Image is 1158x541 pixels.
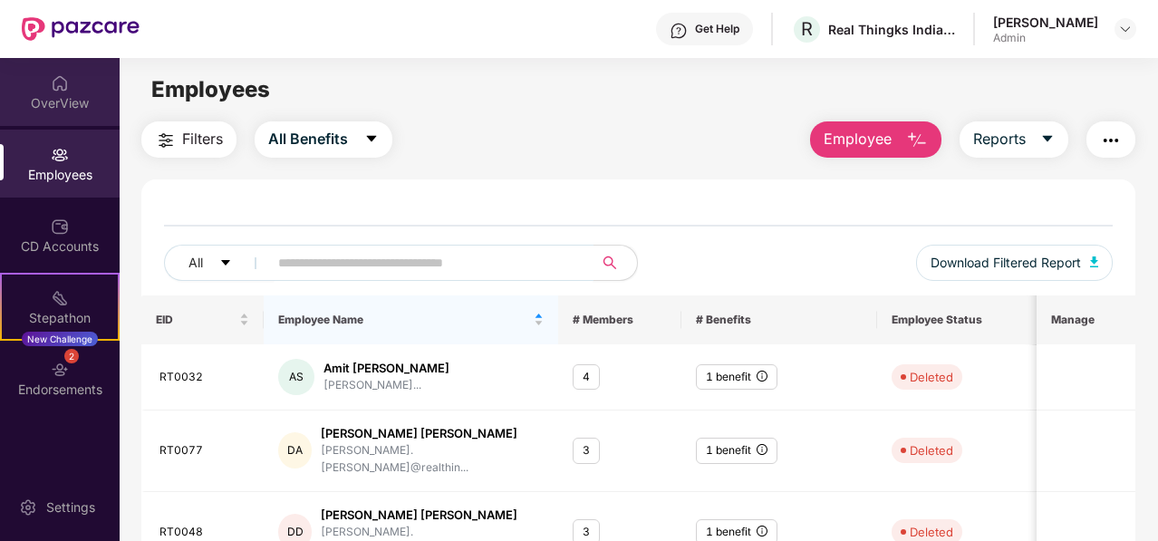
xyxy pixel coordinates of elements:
div: [PERSON_NAME] [PERSON_NAME] [321,507,544,524]
span: info-circle [757,526,767,536]
img: svg+xml;base64,PHN2ZyBpZD0iRW5kb3JzZW1lbnRzIiB4bWxucz0iaHR0cDovL3d3dy53My5vcmcvMjAwMC9zdmciIHdpZH... [51,361,69,379]
div: RT0048 [159,524,249,541]
th: Employee Status [877,295,1074,344]
div: 2 [64,349,79,363]
button: Filters [141,121,236,158]
div: 1 benefit [696,364,777,391]
span: EID [156,313,236,327]
span: info-circle [757,444,767,455]
img: New Pazcare Logo [22,17,140,41]
div: [PERSON_NAME] [993,14,1098,31]
img: svg+xml;base64,PHN2ZyB4bWxucz0iaHR0cDovL3d3dy53My5vcmcvMjAwMC9zdmciIHdpZHRoPSIyMSIgaGVpZ2h0PSIyMC... [51,289,69,307]
img: svg+xml;base64,PHN2ZyB4bWxucz0iaHR0cDovL3d3dy53My5vcmcvMjAwMC9zdmciIHhtbG5zOnhsaW5rPSJodHRwOi8vd3... [906,130,928,151]
div: Settings [41,498,101,517]
img: svg+xml;base64,PHN2ZyBpZD0iQ0RfQWNjb3VudHMiIGRhdGEtbmFtZT0iQ0QgQWNjb3VudHMiIHhtbG5zPSJodHRwOi8vd3... [51,217,69,236]
button: search [593,245,638,281]
span: Employee Status [892,313,1046,327]
div: [PERSON_NAME]... [323,377,449,394]
img: svg+xml;base64,PHN2ZyB4bWxucz0iaHR0cDovL3d3dy53My5vcmcvMjAwMC9zdmciIHhtbG5zOnhsaW5rPSJodHRwOi8vd3... [1090,256,1099,267]
span: R [801,18,813,40]
span: Employees [151,76,270,102]
div: AS [278,359,314,395]
img: svg+xml;base64,PHN2ZyBpZD0iU2V0dGluZy0yMHgyMCIgeG1sbnM9Imh0dHA6Ly93d3cudzMub3JnLzIwMDAvc3ZnIiB3aW... [19,498,37,517]
span: info-circle [757,371,767,382]
div: Get Help [695,22,739,36]
img: svg+xml;base64,PHN2ZyB4bWxucz0iaHR0cDovL3d3dy53My5vcmcvMjAwMC9zdmciIHdpZHRoPSIyNCIgaGVpZ2h0PSIyNC... [1100,130,1122,151]
img: svg+xml;base64,PHN2ZyB4bWxucz0iaHR0cDovL3d3dy53My5vcmcvMjAwMC9zdmciIHdpZHRoPSIyNCIgaGVpZ2h0PSIyNC... [155,130,177,151]
div: Deleted [910,523,953,541]
div: Admin [993,31,1098,45]
img: svg+xml;base64,PHN2ZyBpZD0iRW1wbG95ZWVzIiB4bWxucz0iaHR0cDovL3d3dy53My5vcmcvMjAwMC9zdmciIHdpZHRoPS... [51,146,69,164]
div: [PERSON_NAME].[PERSON_NAME]@realthin... [321,442,544,477]
div: Deleted [910,368,953,386]
img: svg+xml;base64,PHN2ZyBpZD0iSG9tZSIgeG1sbnM9Imh0dHA6Ly93d3cudzMub3JnLzIwMDAvc3ZnIiB3aWR0aD0iMjAiIG... [51,74,69,92]
button: Employee [810,121,941,158]
div: 3 [573,438,600,464]
span: All Benefits [268,128,348,150]
div: Deleted [910,441,953,459]
span: All [188,253,203,273]
img: svg+xml;base64,PHN2ZyBpZD0iRHJvcGRvd24tMzJ4MzIiIHhtbG5zPSJodHRwOi8vd3d3LnczLm9yZy8yMDAwL3N2ZyIgd2... [1118,22,1133,36]
img: svg+xml;base64,PHN2ZyBpZD0iSGVscC0zMngzMiIgeG1sbnM9Imh0dHA6Ly93d3cudzMub3JnLzIwMDAvc3ZnIiB3aWR0aD... [670,22,688,40]
th: # Benefits [681,295,878,344]
button: Allcaret-down [164,245,275,281]
span: search [593,256,628,270]
th: Manage [1037,295,1135,344]
div: 1 benefit [696,438,777,464]
div: Amit [PERSON_NAME] [323,360,449,377]
span: Employee [824,128,892,150]
span: Filters [182,128,223,150]
span: caret-down [219,256,232,271]
span: caret-down [364,131,379,148]
div: DA [278,432,312,469]
th: # Members [558,295,680,344]
div: New Challenge [22,332,98,346]
div: [PERSON_NAME] [PERSON_NAME] [321,425,544,442]
button: Download Filtered Report [916,245,1114,281]
div: RT0032 [159,369,249,386]
div: Stepathon [2,309,118,327]
button: All Benefitscaret-down [255,121,392,158]
button: Reportscaret-down [960,121,1068,158]
span: caret-down [1040,131,1055,148]
span: Download Filtered Report [931,253,1081,273]
div: RT0077 [159,442,249,459]
span: Employee Name [278,313,530,327]
span: Reports [973,128,1026,150]
div: Real Thingks India Private Limited [828,21,955,38]
th: EID [141,295,264,344]
div: 4 [573,364,600,391]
